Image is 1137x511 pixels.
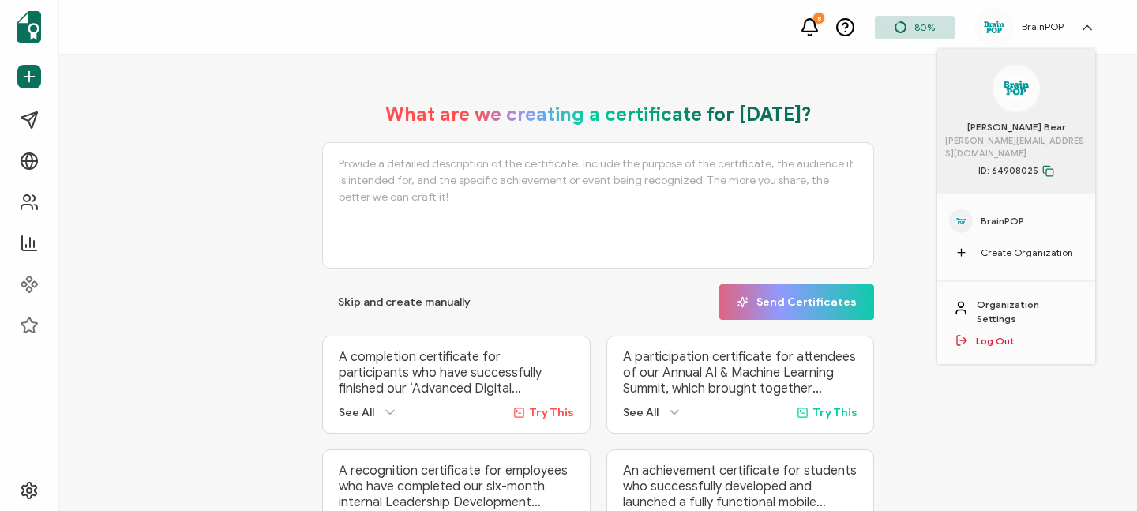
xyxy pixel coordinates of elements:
[1022,21,1064,32] h5: BrainPOP
[338,297,471,308] span: Skip and create manually
[813,13,824,24] div: 8
[914,21,935,33] span: 80%
[623,349,858,396] p: A participation certificate for attendees of our Annual AI & Machine Learning Summit, which broug...
[976,334,1015,348] a: Log Out
[955,217,967,225] img: 1eb1375b-662e-4d82-8de9-6d87af794625.jpg
[719,284,874,320] button: Send Certificates
[339,463,574,510] p: A recognition certificate for employees who have completed our six-month internal Leadership Deve...
[978,163,1054,178] span: ID: 64908025
[967,120,1066,134] span: [PERSON_NAME] Bear
[623,463,858,510] p: An achievement certificate for students who successfully developed and launched a fully functiona...
[529,406,574,419] span: Try This
[385,103,812,126] h1: What are we creating a certificate for [DATE]?
[977,298,1079,326] a: Organization Settings
[17,11,41,43] img: sertifier-logomark-colored.svg
[339,349,574,396] p: A completion certificate for participants who have successfully finished our ‘Advanced Digital Ma...
[1058,435,1137,511] iframe: Chat Widget
[981,246,1073,260] span: Create Organization
[623,406,659,419] span: See All
[322,284,486,320] button: Skip and create manually
[945,134,1087,160] span: [PERSON_NAME][EMAIL_ADDRESS][DOMAIN_NAME]
[339,406,374,419] span: See All
[981,214,1024,228] span: BrainPOP
[812,406,857,419] span: Try This
[737,296,857,308] span: Send Certificates
[982,20,1006,35] img: 1eb1375b-662e-4d82-8de9-6d87af794625.jpg
[1001,79,1031,98] img: 1eb1375b-662e-4d82-8de9-6d87af794625.jpg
